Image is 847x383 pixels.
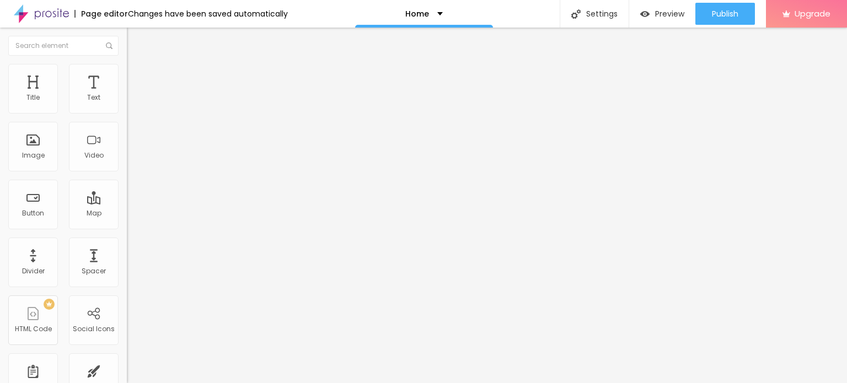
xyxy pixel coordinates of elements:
div: Map [87,209,101,217]
span: Upgrade [795,9,830,18]
p: Home [405,10,429,18]
div: Social Icons [73,325,115,333]
button: Publish [695,3,755,25]
div: HTML Code [15,325,52,333]
img: Icone [571,9,581,19]
img: Icone [106,42,112,49]
button: Preview [629,3,695,25]
div: Text [87,94,100,101]
input: Search element [8,36,119,56]
div: Video [84,152,104,159]
div: Spacer [82,267,106,275]
div: Title [26,94,40,101]
iframe: Editor [127,28,847,383]
div: Page editor [74,10,128,18]
div: Divider [22,267,45,275]
div: Changes have been saved automatically [128,10,288,18]
span: Publish [712,9,738,18]
div: Button [22,209,44,217]
span: Preview [655,9,684,18]
img: view-1.svg [640,9,650,19]
div: Image [22,152,45,159]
